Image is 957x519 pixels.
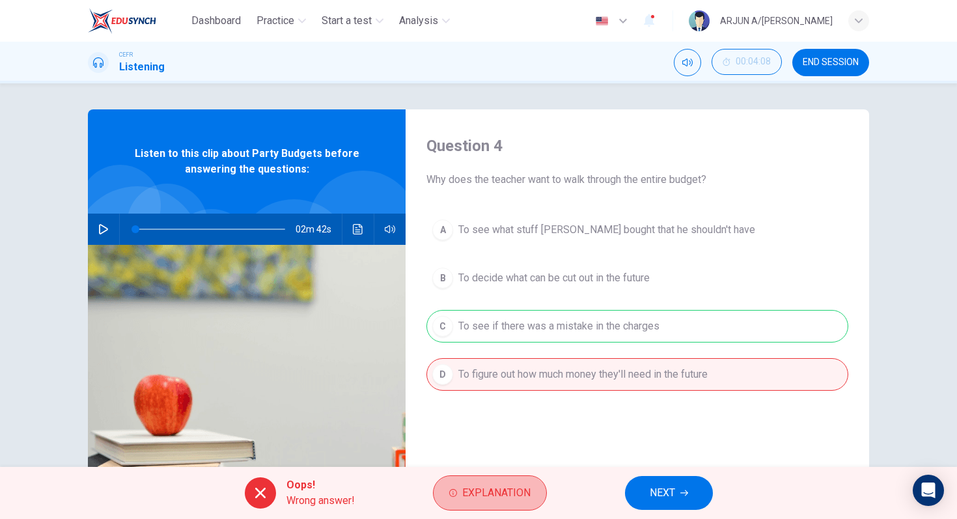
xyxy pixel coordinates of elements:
[119,59,165,75] h1: Listening
[322,13,372,29] span: Start a test
[594,16,610,26] img: en
[712,49,782,76] div: Hide
[119,50,133,59] span: CEFR
[426,135,848,156] h4: Question 4
[296,214,342,245] span: 02m 42s
[712,49,782,75] button: 00:04:08
[316,9,389,33] button: Start a test
[348,214,368,245] button: Click to see the audio transcription
[674,49,701,76] div: Mute
[88,8,186,34] a: EduSynch logo
[186,9,246,33] button: Dashboard
[736,57,771,67] span: 00:04:08
[913,475,944,506] div: Open Intercom Messenger
[650,484,675,502] span: NEXT
[286,493,355,509] span: Wrong answer!
[462,484,531,502] span: Explanation
[720,13,833,29] div: ARJUN A/[PERSON_NAME]
[251,9,311,33] button: Practice
[689,10,710,31] img: Profile picture
[88,8,156,34] img: EduSynch logo
[191,13,241,29] span: Dashboard
[399,13,438,29] span: Analysis
[394,9,455,33] button: Analysis
[625,476,713,510] button: NEXT
[792,49,869,76] button: END SESSION
[426,172,848,188] span: Why does the teacher want to walk through the entire budget?
[433,475,547,511] button: Explanation
[803,57,859,68] span: END SESSION
[286,477,355,493] span: Oops!
[130,146,363,177] span: Listen to this clip about Party Budgets before answering the questions:
[257,13,294,29] span: Practice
